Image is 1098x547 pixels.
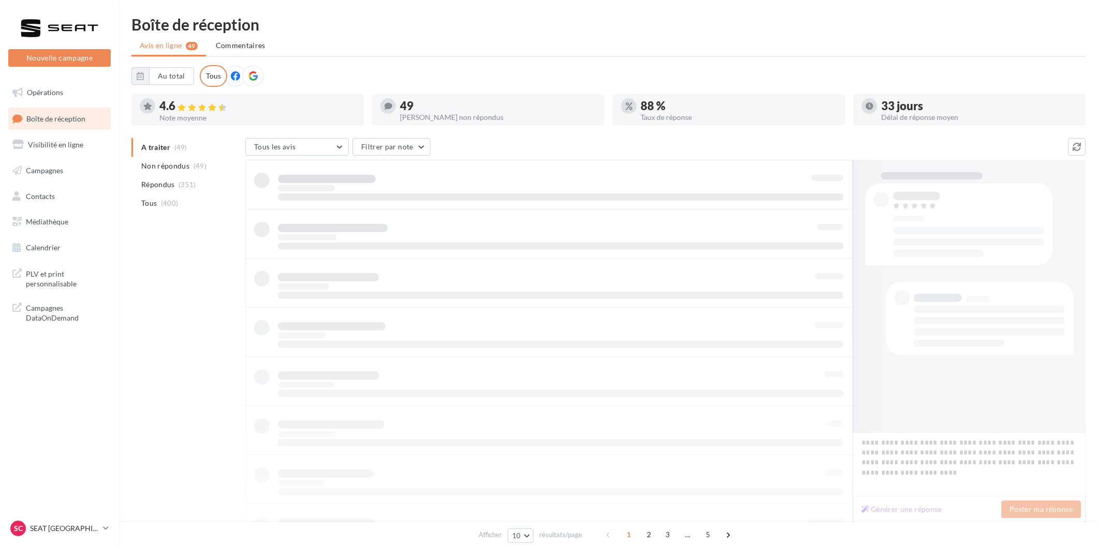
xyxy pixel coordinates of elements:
button: Nouvelle campagne [8,49,111,67]
a: PLV et print personnalisable [6,263,113,293]
div: Taux de réponse [641,114,837,121]
span: Boîte de réception [26,114,85,123]
span: 3 [659,526,676,543]
div: Tous [200,65,227,87]
span: ... [679,526,696,543]
button: 10 [508,528,534,543]
div: 33 jours [881,100,1077,112]
button: Au total [131,67,194,85]
span: 1 [620,526,637,543]
span: Tous les avis [254,142,296,151]
span: Répondus [141,179,175,190]
button: Tous les avis [245,138,349,156]
button: Poster ma réponse [1001,500,1081,518]
a: Contacts [6,186,113,207]
span: Visibilité en ligne [28,140,83,149]
a: Visibilité en ligne [6,134,113,156]
a: Campagnes [6,160,113,181]
div: Délai de réponse moyen [881,114,1077,121]
span: Contacts [26,191,55,200]
span: Non répondus [141,161,189,171]
div: Boîte de réception [131,17,1086,32]
a: Calendrier [6,237,113,259]
span: Opérations [27,88,63,97]
a: Campagnes DataOnDemand [6,297,113,327]
a: SC SEAT [GEOGRAPHIC_DATA] [8,519,111,538]
span: (351) [179,180,196,189]
div: 88 % [641,100,837,112]
span: 10 [512,531,521,540]
span: Calendrier [26,243,61,252]
div: Note moyenne [159,114,355,121]
span: résultats/page [539,530,582,540]
span: Campagnes [26,166,63,175]
span: Afficher [479,530,502,540]
div: [PERSON_NAME] non répondus [400,114,596,121]
span: 5 [700,526,716,543]
span: PLV et print personnalisable [26,267,107,289]
span: 2 [641,526,657,543]
span: Médiathèque [26,217,68,226]
a: Boîte de réception [6,108,113,130]
a: Médiathèque [6,211,113,233]
span: Commentaires [216,41,265,50]
div: 49 [400,100,596,112]
button: Générer une réponse [857,503,946,515]
div: 4.6 [159,100,355,112]
span: Tous [141,198,157,208]
button: Filtrer par note [352,138,431,156]
button: Au total [149,67,194,85]
a: Opérations [6,82,113,103]
span: (400) [161,199,179,207]
span: SC [14,523,23,534]
span: Campagnes DataOnDemand [26,301,107,323]
span: (49) [194,162,206,170]
p: SEAT [GEOGRAPHIC_DATA] [30,523,99,534]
